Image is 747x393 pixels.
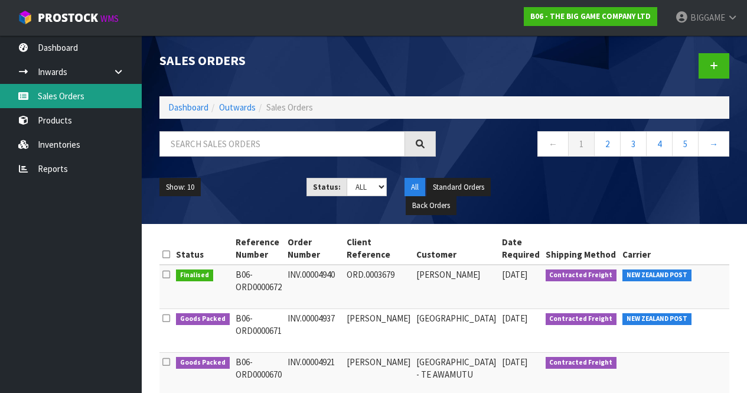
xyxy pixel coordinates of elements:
span: [DATE] [502,269,527,280]
span: NEW ZEALAND POST [622,269,691,281]
span: Goods Packed [176,313,230,325]
span: Goods Packed [176,357,230,369]
a: 1 [568,131,595,157]
th: Customer [413,233,499,265]
button: Back Orders [406,196,456,215]
a: ← [537,131,569,157]
a: 2 [594,131,621,157]
nav: Page navigation [454,131,730,160]
small: WMS [100,13,119,24]
h1: Sales Orders [159,53,436,67]
td: B06-ORD0000672 [233,265,285,309]
button: Standard Orders [426,178,491,197]
td: INV.00004940 [285,265,344,309]
span: NEW ZEALAND POST [622,313,691,325]
span: Contracted Freight [546,313,617,325]
span: [DATE] [502,313,527,324]
th: Date Required [499,233,543,265]
th: Reference Number [233,233,285,265]
span: Contracted Freight [546,269,617,281]
a: Outwards [219,102,256,113]
th: Shipping Method [543,233,620,265]
input: Search sales orders [159,131,405,157]
span: [DATE] [502,356,527,368]
span: ProStock [38,10,98,25]
a: 3 [620,131,647,157]
a: 5 [672,131,699,157]
span: Sales Orders [266,102,313,113]
td: [PERSON_NAME] [344,308,413,352]
th: Order Number [285,233,344,265]
button: Show: 10 [159,178,201,197]
a: Dashboard [168,102,208,113]
img: cube-alt.png [18,10,32,25]
td: INV.00004937 [285,308,344,352]
span: Contracted Freight [546,357,617,369]
td: B06-ORD0000671 [233,308,285,352]
td: [PERSON_NAME] [413,265,499,309]
td: [GEOGRAPHIC_DATA] [413,308,499,352]
span: Finalised [176,269,213,281]
a: 4 [646,131,673,157]
strong: Status: [313,182,341,192]
button: All [405,178,425,197]
td: ORD.0003679 [344,265,413,309]
strong: B06 - THE BIG GAME COMPANY LTD [530,11,651,21]
a: → [698,131,729,157]
th: Client Reference [344,233,413,265]
span: BIGGAME [690,12,725,23]
th: Status [173,233,233,265]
